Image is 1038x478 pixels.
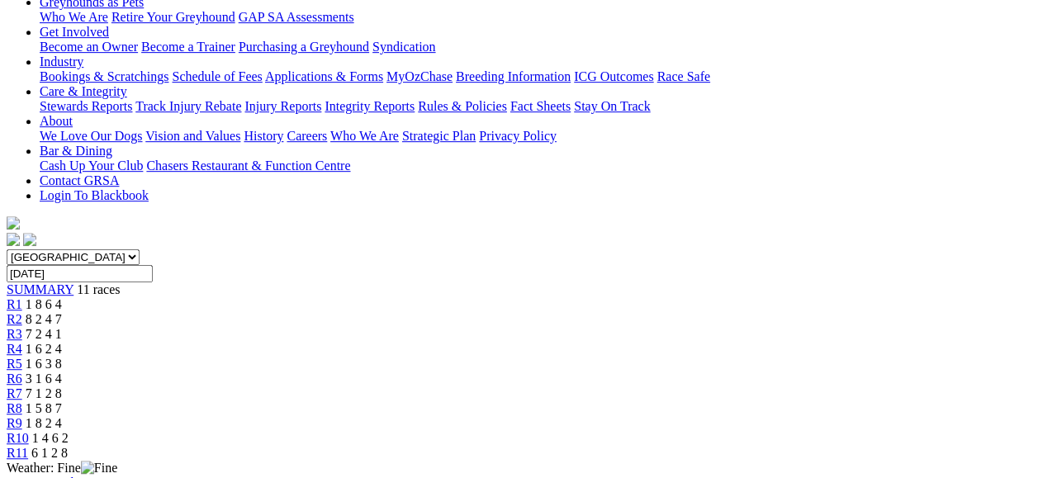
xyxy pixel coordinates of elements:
[40,99,1031,114] div: Care & Integrity
[7,446,28,460] a: R11
[7,372,22,386] a: R6
[239,40,369,54] a: Purchasing a Greyhound
[574,99,650,113] a: Stay On Track
[7,342,22,356] a: R4
[26,297,62,311] span: 1 8 6 4
[26,401,62,415] span: 1 5 8 7
[40,159,1031,173] div: Bar & Dining
[40,159,143,173] a: Cash Up Your Club
[574,69,653,83] a: ICG Outcomes
[40,10,108,24] a: Who We Are
[7,312,22,326] a: R2
[145,129,240,143] a: Vision and Values
[40,10,1031,25] div: Greyhounds as Pets
[40,69,168,83] a: Bookings & Scratchings
[40,84,127,98] a: Care & Integrity
[26,416,62,430] span: 1 8 2 4
[40,129,142,143] a: We Love Our Dogs
[81,461,117,476] img: Fine
[239,10,354,24] a: GAP SA Assessments
[172,69,262,83] a: Schedule of Fees
[26,372,62,386] span: 3 1 6 4
[26,327,62,341] span: 7 2 4 1
[7,233,20,246] img: facebook.svg
[510,99,571,113] a: Fact Sheets
[456,69,571,83] a: Breeding Information
[141,40,235,54] a: Become a Trainer
[386,69,453,83] a: MyOzChase
[418,99,507,113] a: Rules & Policies
[244,129,283,143] a: History
[77,282,120,296] span: 11 races
[7,327,22,341] a: R3
[40,188,149,202] a: Login To Blackbook
[111,10,235,24] a: Retire Your Greyhound
[146,159,350,173] a: Chasers Restaurant & Function Centre
[40,99,132,113] a: Stewards Reports
[7,416,22,430] a: R9
[244,99,321,113] a: Injury Reports
[265,69,383,83] a: Applications & Forms
[40,25,109,39] a: Get Involved
[135,99,241,113] a: Track Injury Rebate
[7,297,22,311] a: R1
[7,216,20,230] img: logo-grsa-white.png
[40,144,112,158] a: Bar & Dining
[7,431,29,445] a: R10
[7,461,117,475] span: Weather: Fine
[26,312,62,326] span: 8 2 4 7
[40,40,1031,54] div: Get Involved
[7,401,22,415] a: R8
[32,431,69,445] span: 1 4 6 2
[26,342,62,356] span: 1 6 2 4
[7,265,153,282] input: Select date
[26,357,62,371] span: 1 6 3 8
[40,69,1031,84] div: Industry
[40,114,73,128] a: About
[40,173,119,187] a: Contact GRSA
[330,129,399,143] a: Who We Are
[325,99,415,113] a: Integrity Reports
[479,129,557,143] a: Privacy Policy
[40,54,83,69] a: Industry
[31,446,68,460] span: 6 1 2 8
[7,386,22,400] a: R7
[40,129,1031,144] div: About
[26,386,62,400] span: 7 1 2 8
[402,129,476,143] a: Strategic Plan
[23,233,36,246] img: twitter.svg
[372,40,435,54] a: Syndication
[7,357,22,371] a: R5
[7,282,73,296] a: SUMMARY
[40,40,138,54] a: Become an Owner
[287,129,327,143] a: Careers
[656,69,709,83] a: Race Safe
